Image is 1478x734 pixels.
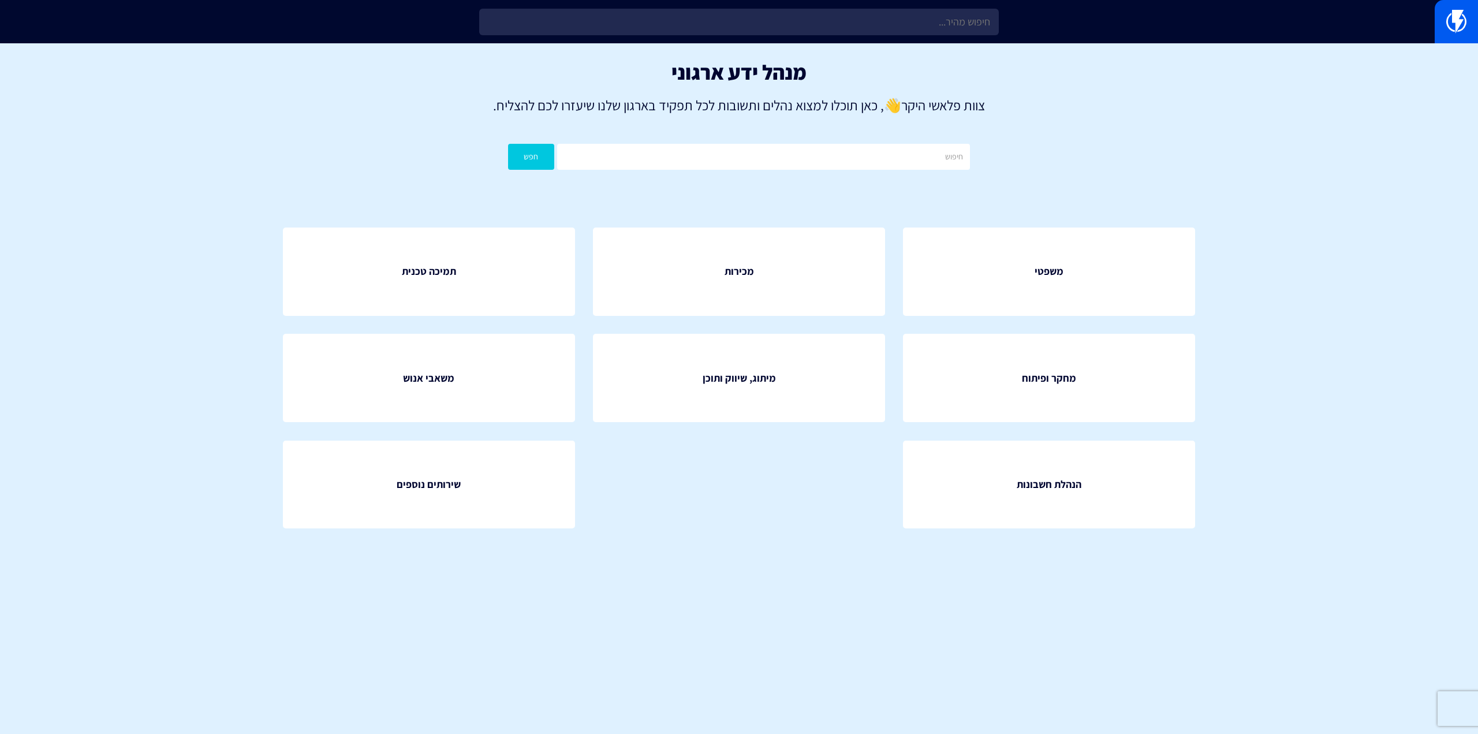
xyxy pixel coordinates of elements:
[403,371,454,386] span: משאבי אנוש
[1022,371,1076,386] span: מחקר ופיתוח
[397,477,461,492] span: שירותים נוספים
[17,95,1461,115] p: צוות פלאשי היקר , כאן תוכלו למצוא נהלים ותשובות לכל תפקיד בארגון שלנו שיעזרו לכם להצליח.
[17,61,1461,84] h1: מנהל ידע ארגוני
[884,96,901,114] strong: 👋
[283,334,575,422] a: משאבי אנוש
[479,9,999,35] input: חיפוש מהיר...
[725,264,754,279] span: מכירות
[508,144,554,170] button: חפש
[283,441,575,529] a: שירותים נוספים
[903,441,1195,529] a: הנהלת חשבונות
[557,144,970,170] input: חיפוש
[903,228,1195,316] a: משפטי
[593,334,885,422] a: מיתוג, שיווק ותוכן
[402,264,456,279] span: תמיכה טכנית
[703,371,776,386] span: מיתוג, שיווק ותוכן
[1017,477,1081,492] span: הנהלת חשבונות
[593,228,885,316] a: מכירות
[283,228,575,316] a: תמיכה טכנית
[1035,264,1063,279] span: משפטי
[903,334,1195,422] a: מחקר ופיתוח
